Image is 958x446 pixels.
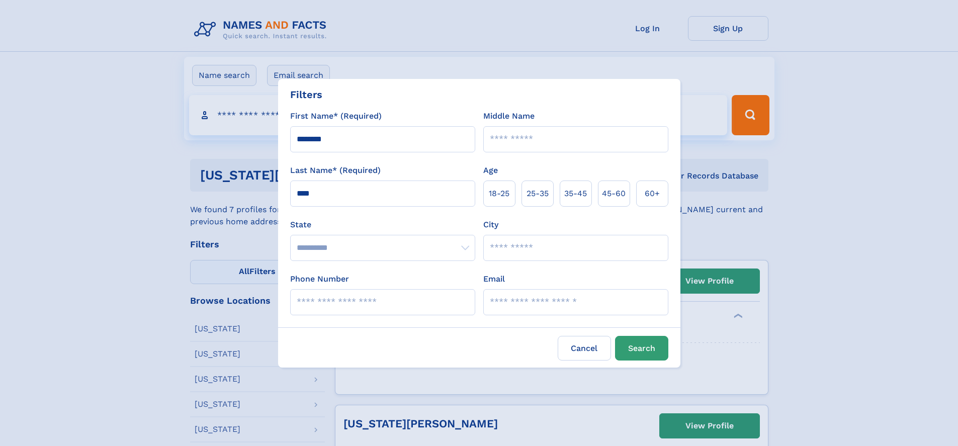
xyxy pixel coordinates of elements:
[290,110,382,122] label: First Name* (Required)
[645,188,660,200] span: 60+
[290,273,349,285] label: Phone Number
[483,164,498,176] label: Age
[290,164,381,176] label: Last Name* (Required)
[483,273,505,285] label: Email
[483,110,535,122] label: Middle Name
[489,188,509,200] span: 18‑25
[527,188,549,200] span: 25‑35
[290,87,322,102] div: Filters
[615,336,668,361] button: Search
[564,188,587,200] span: 35‑45
[602,188,626,200] span: 45‑60
[483,219,498,231] label: City
[558,336,611,361] label: Cancel
[290,219,475,231] label: State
